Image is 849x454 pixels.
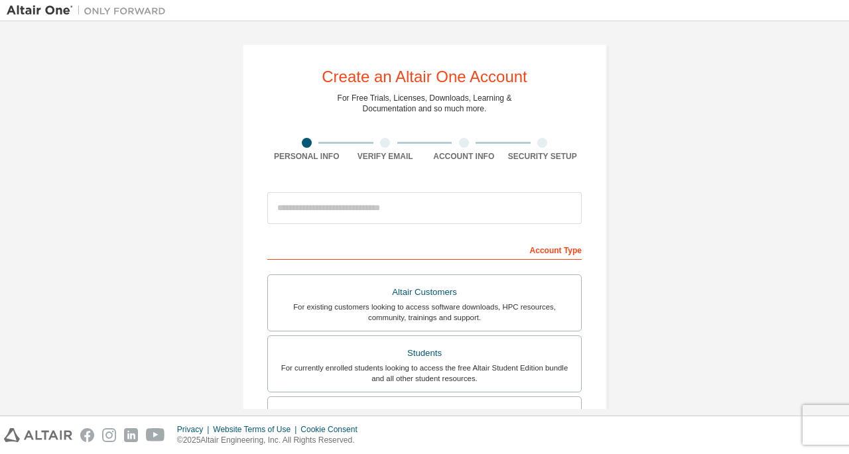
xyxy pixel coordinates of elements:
[346,151,425,162] div: Verify Email
[338,93,512,114] div: For Free Trials, Licenses, Downloads, Learning & Documentation and so much more.
[300,424,365,435] div: Cookie Consent
[177,435,365,446] p: © 2025 Altair Engineering, Inc. All Rights Reserved.
[7,4,172,17] img: Altair One
[177,424,213,435] div: Privacy
[276,344,573,363] div: Students
[267,239,582,260] div: Account Type
[424,151,503,162] div: Account Info
[146,428,165,442] img: youtube.svg
[124,428,138,442] img: linkedin.svg
[4,428,72,442] img: altair_logo.svg
[276,302,573,323] div: For existing customers looking to access software downloads, HPC resources, community, trainings ...
[102,428,116,442] img: instagram.svg
[213,424,300,435] div: Website Terms of Use
[503,151,582,162] div: Security Setup
[267,151,346,162] div: Personal Info
[80,428,94,442] img: facebook.svg
[276,283,573,302] div: Altair Customers
[276,405,573,424] div: Faculty
[276,363,573,384] div: For currently enrolled students looking to access the free Altair Student Edition bundle and all ...
[322,69,527,85] div: Create an Altair One Account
